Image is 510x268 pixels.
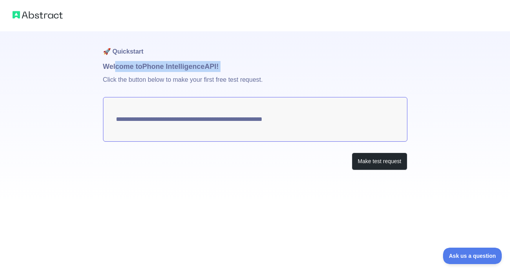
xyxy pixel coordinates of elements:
[13,9,63,20] img: Abstract logo
[103,31,407,61] h1: 🚀 Quickstart
[103,72,407,97] p: Click the button below to make your first free test request.
[443,248,502,264] iframe: Toggle Customer Support
[103,61,407,72] h1: Welcome to Phone Intelligence API!
[352,153,407,170] button: Make test request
